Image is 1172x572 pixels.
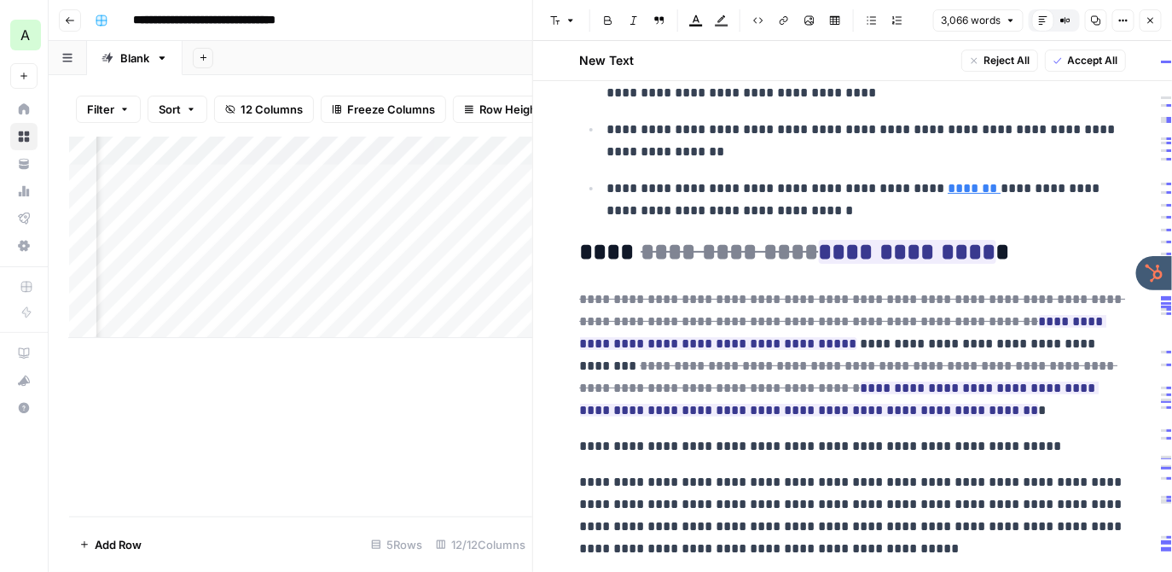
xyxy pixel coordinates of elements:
span: Row Height [479,101,541,118]
div: 5 Rows [364,531,429,558]
span: A [21,25,31,45]
div: 12/12 Columns [429,531,532,558]
a: Settings [10,232,38,260]
a: Usage [10,178,38,205]
button: Row Height [453,96,552,123]
span: Filter [87,101,114,118]
button: What's new? [10,367,38,394]
div: Blank [120,50,149,67]
button: Freeze Columns [321,96,446,123]
a: Home [10,96,38,123]
a: AirOps Academy [10,340,38,367]
button: Filter [76,96,141,123]
button: Workspace: AirOps GTM [10,14,38,56]
button: 12 Columns [214,96,314,123]
span: Accept All [1068,53,1118,68]
button: Help + Support [10,394,38,422]
button: Accept All [1045,50,1126,72]
span: 3,066 words [941,13,1001,28]
h2: New Text [580,52,635,69]
span: Sort [159,101,181,118]
div: What's new? [11,368,37,394]
a: Blank [87,41,183,75]
span: Add Row [95,536,142,553]
button: Reject All [961,50,1038,72]
button: Add Row [69,531,152,558]
button: 3,066 words [933,9,1024,32]
a: Your Data [10,150,38,178]
a: Flightpath [10,205,38,232]
a: Browse [10,123,38,150]
button: Sort [148,96,207,123]
span: Reject All [984,53,1030,68]
span: 12 Columns [241,101,303,118]
span: Freeze Columns [347,101,435,118]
